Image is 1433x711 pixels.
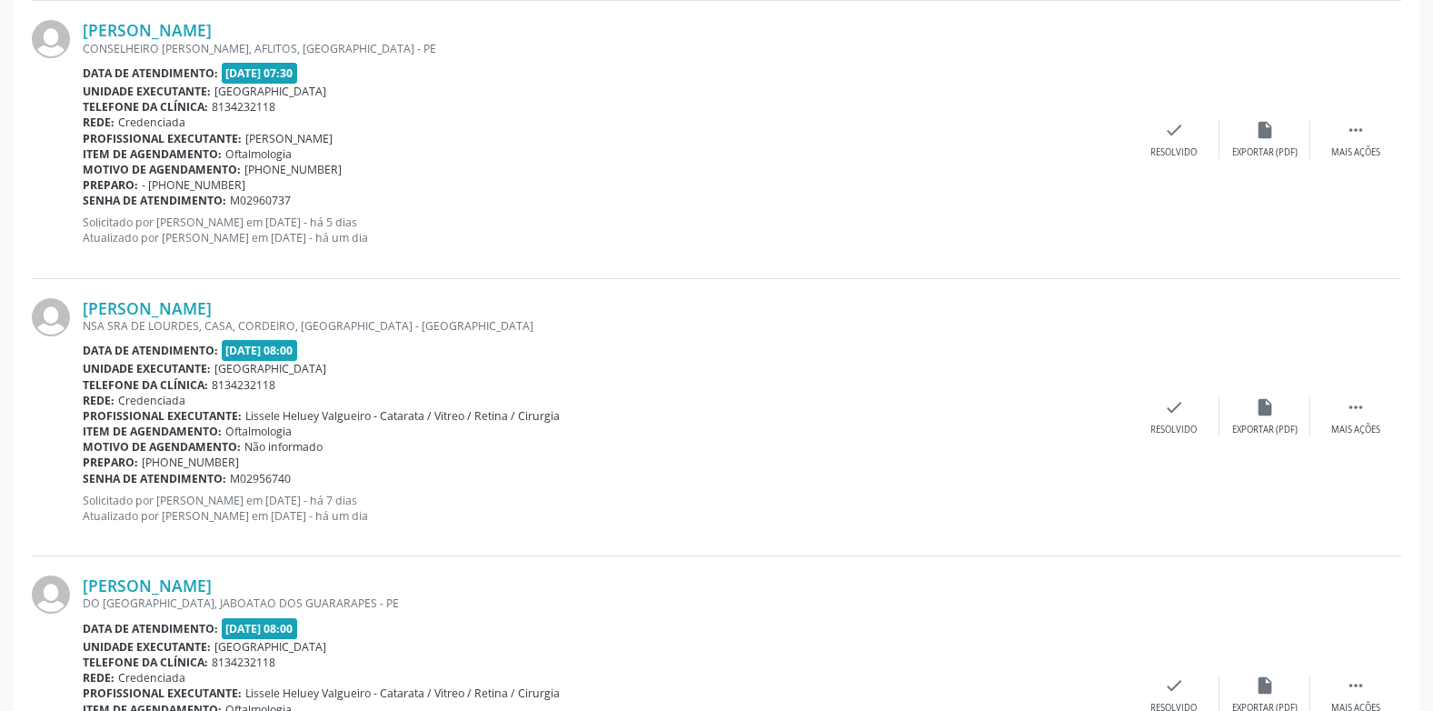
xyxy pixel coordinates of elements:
[1232,146,1298,159] div: Exportar (PDF)
[83,596,1129,611] div: DO [GEOGRAPHIC_DATA], JABOATAO DOS GUARARAPES - PE
[83,65,218,81] b: Data de atendimento:
[245,686,560,701] span: Lissele Heluey Valgueiro - Catarata / Vitreo / Retina / Cirurgia
[1164,676,1184,696] i: check
[244,162,342,177] span: [PHONE_NUMBER]
[83,377,208,393] b: Telefone da clínica:
[83,115,114,130] b: Rede:
[83,20,212,40] a: [PERSON_NAME]
[83,131,242,146] b: Profissional executante:
[214,361,326,376] span: [GEOGRAPHIC_DATA]
[214,84,326,99] span: [GEOGRAPHIC_DATA]
[1232,424,1298,436] div: Exportar (PDF)
[83,177,138,193] b: Preparo:
[118,393,185,408] span: Credenciada
[1346,397,1366,417] i: 
[83,41,1129,56] div: CONSELHEIRO [PERSON_NAME], AFLITOS, [GEOGRAPHIC_DATA] - PE
[244,439,323,455] span: Não informado
[222,618,298,639] span: [DATE] 08:00
[142,177,245,193] span: - [PHONE_NUMBER]
[83,393,114,408] b: Rede:
[1150,424,1197,436] div: Resolvido
[83,215,1129,245] p: Solicitado por [PERSON_NAME] em [DATE] - há 5 dias Atualizado por [PERSON_NAME] em [DATE] - há um...
[245,408,560,424] span: Lissele Heluey Valgueiro - Catarata / Vitreo / Retina / Cirurgia
[83,361,211,376] b: Unidade executante:
[225,146,292,162] span: Oftalmologia
[83,298,212,318] a: [PERSON_NAME]
[32,576,70,614] img: img
[1150,146,1197,159] div: Resolvido
[83,424,222,439] b: Item de agendamento:
[83,670,114,686] b: Rede:
[83,639,211,655] b: Unidade executante:
[222,63,298,84] span: [DATE] 07:30
[32,20,70,58] img: img
[83,439,241,455] b: Motivo de agendamento:
[212,99,275,115] span: 8134232118
[83,193,226,208] b: Senha de atendimento:
[1255,120,1275,140] i: insert_drive_file
[83,576,212,596] a: [PERSON_NAME]
[1346,120,1366,140] i: 
[83,655,208,670] b: Telefone da clínica:
[83,621,218,636] b: Data de atendimento:
[1255,397,1275,417] i: insert_drive_file
[1164,397,1184,417] i: check
[212,655,275,670] span: 8134232118
[83,408,242,424] b: Profissional executante:
[83,318,1129,334] div: NSA SRA DE LOURDES, CASA, CORDEIRO, [GEOGRAPHIC_DATA] - [GEOGRAPHIC_DATA]
[32,298,70,336] img: img
[83,343,218,358] b: Data de atendimento:
[142,455,239,470] span: [PHONE_NUMBER]
[83,493,1129,524] p: Solicitado por [PERSON_NAME] em [DATE] - há 7 dias Atualizado por [PERSON_NAME] em [DATE] - há um...
[1331,146,1380,159] div: Mais ações
[83,99,208,115] b: Telefone da clínica:
[83,471,226,486] b: Senha de atendimento:
[230,193,291,208] span: M02960737
[83,84,211,99] b: Unidade executante:
[222,340,298,361] span: [DATE] 08:00
[1331,424,1380,436] div: Mais ações
[212,377,275,393] span: 8134232118
[83,686,242,701] b: Profissional executante:
[83,162,241,177] b: Motivo de agendamento:
[1346,676,1366,696] i: 
[1164,120,1184,140] i: check
[230,471,291,486] span: M02956740
[1255,676,1275,696] i: insert_drive_file
[83,146,222,162] b: Item de agendamento:
[118,115,185,130] span: Credenciada
[225,424,292,439] span: Oftalmologia
[83,455,138,470] b: Preparo:
[118,670,185,686] span: Credenciada
[245,131,333,146] span: [PERSON_NAME]
[214,639,326,655] span: [GEOGRAPHIC_DATA]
